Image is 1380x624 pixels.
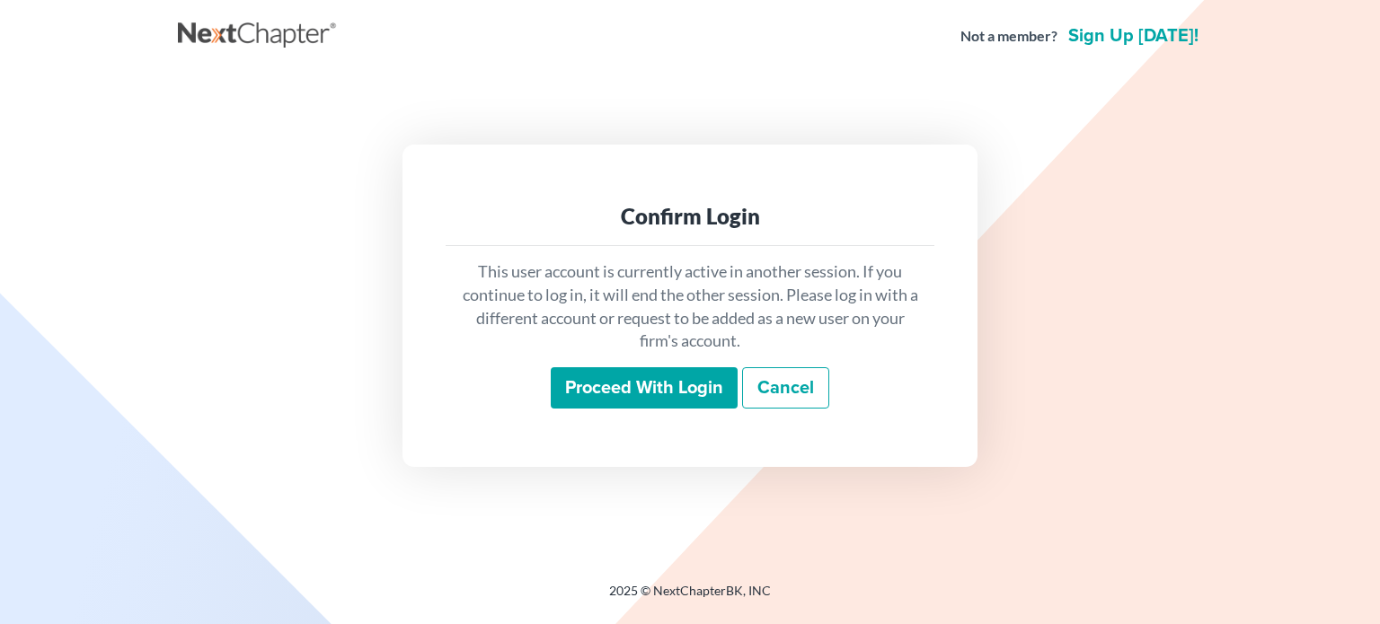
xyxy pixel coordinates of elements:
p: This user account is currently active in another session. If you continue to log in, it will end ... [460,260,920,353]
div: Confirm Login [460,202,920,231]
strong: Not a member? [960,26,1057,47]
a: Cancel [742,367,829,409]
a: Sign up [DATE]! [1065,27,1202,45]
div: 2025 © NextChapterBK, INC [178,582,1202,614]
input: Proceed with login [551,367,738,409]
